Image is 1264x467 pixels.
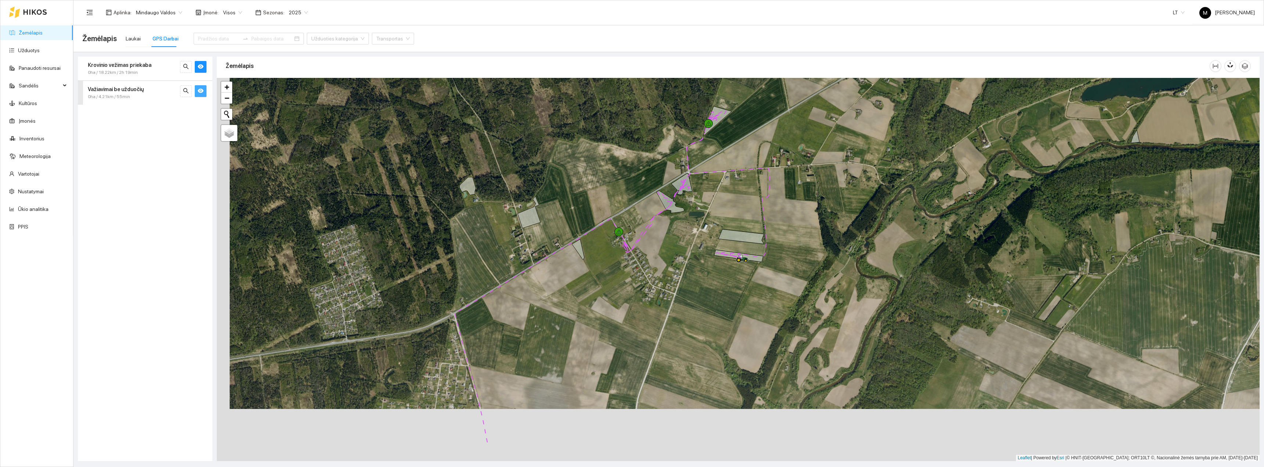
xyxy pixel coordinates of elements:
span: Sezonas : [263,8,284,17]
button: column-width [1210,60,1221,72]
span: + [225,82,229,91]
button: eye [195,85,207,97]
span: column-width [1210,63,1221,69]
div: | Powered by © HNIT-[GEOGRAPHIC_DATA]; ORT10LT ©, Nacionalinė žemės tarnyba prie AM, [DATE]-[DATE] [1016,455,1260,461]
a: Žemėlapis [19,30,43,36]
span: Įmonė : [203,8,219,17]
span: menu-fold [86,9,93,16]
a: Užduotys [18,47,40,53]
span: eye [198,88,204,95]
button: search [180,61,192,73]
div: Žemėlapis [226,55,1210,76]
a: Zoom in [221,82,232,93]
a: Inventorius [19,136,44,141]
a: Ūkio analitika [18,206,49,212]
span: layout [106,10,112,15]
a: Esri [1057,455,1064,460]
span: LT [1173,7,1185,18]
button: menu-fold [82,5,97,20]
strong: Važiavimai be užduočių [88,86,144,92]
span: 2025 [289,7,308,18]
a: Nustatymai [18,188,44,194]
div: Važiavimai be užduočių0ha / 4.21km / 55minsearcheye [78,81,212,105]
span: to [243,36,248,42]
span: Mindaugo Valdos [136,7,182,18]
span: | [1066,455,1067,460]
span: 0ha / 18.22km / 2h 19min [88,69,138,76]
span: Visos [223,7,242,18]
a: Vartotojai [18,171,39,177]
input: Pabaigos data [251,35,293,43]
span: Aplinka : [114,8,132,17]
a: Layers [221,125,237,141]
div: GPS Darbai [152,35,179,43]
span: shop [195,10,201,15]
strong: Krovinio vežimas priekaba [88,62,151,68]
div: Laukai [126,35,141,43]
a: Kultūros [19,100,37,106]
div: Krovinio vežimas priekaba0ha / 18.22km / 2h 19minsearcheye [78,57,212,80]
a: Zoom out [221,93,232,104]
span: calendar [255,10,261,15]
span: M [1203,7,1207,19]
a: Įmonės [19,118,36,124]
input: Pradžios data [198,35,240,43]
span: swap-right [243,36,248,42]
a: Panaudoti resursai [19,65,61,71]
span: [PERSON_NAME] [1199,10,1255,15]
span: − [225,93,229,103]
span: search [183,64,189,71]
span: Sandėlis [19,78,61,93]
span: eye [198,64,204,71]
span: search [183,88,189,95]
span: 0ha / 4.21km / 55min [88,93,130,100]
button: search [180,85,192,97]
button: Initiate a new search [221,109,232,120]
a: Meteorologija [19,153,51,159]
a: Leaflet [1018,455,1031,460]
button: eye [195,61,207,73]
a: PPIS [18,224,28,230]
span: Žemėlapis [82,33,117,44]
